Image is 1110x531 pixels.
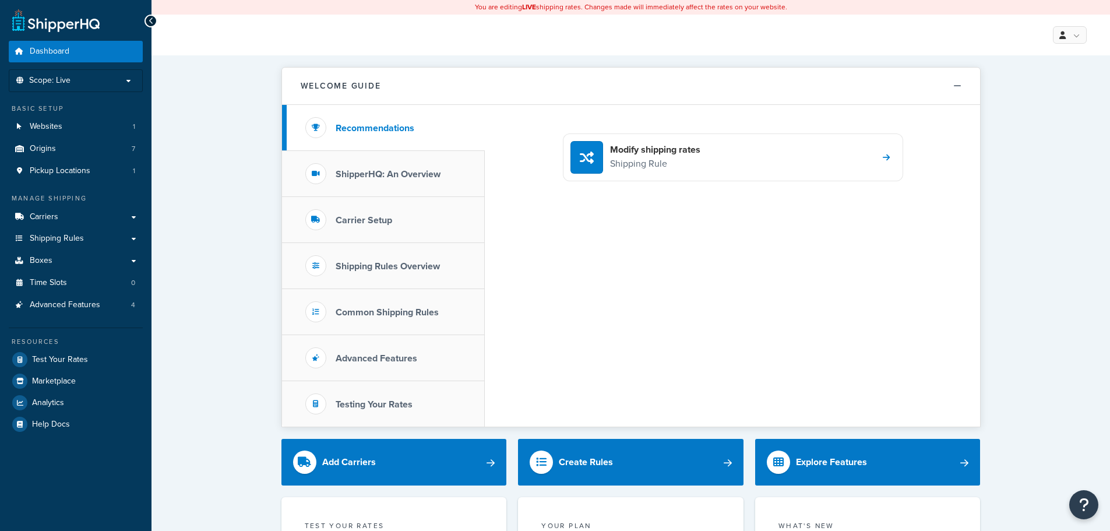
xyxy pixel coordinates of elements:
[336,123,414,133] h3: Recommendations
[9,371,143,392] a: Marketplace
[9,414,143,435] a: Help Docs
[281,439,507,486] a: Add Carriers
[336,399,413,410] h3: Testing Your Rates
[336,261,440,272] h3: Shipping Rules Overview
[9,272,143,294] li: Time Slots
[796,454,867,470] div: Explore Features
[32,377,76,386] span: Marketplace
[32,420,70,430] span: Help Docs
[522,2,536,12] b: LIVE
[755,439,981,486] a: Explore Features
[30,166,90,176] span: Pickup Locations
[30,144,56,154] span: Origins
[9,272,143,294] a: Time Slots0
[336,353,417,364] h3: Advanced Features
[1069,490,1098,519] button: Open Resource Center
[322,454,376,470] div: Add Carriers
[32,398,64,408] span: Analytics
[9,392,143,413] a: Analytics
[518,439,743,486] a: Create Rules
[29,76,71,86] span: Scope: Live
[30,278,67,288] span: Time Slots
[610,143,700,156] h4: Modify shipping rates
[30,300,100,310] span: Advanced Features
[559,454,613,470] div: Create Rules
[336,215,392,226] h3: Carrier Setup
[32,355,88,365] span: Test Your Rates
[9,160,143,182] a: Pickup Locations1
[9,41,143,62] a: Dashboard
[9,206,143,228] a: Carriers
[131,278,135,288] span: 0
[610,156,700,171] p: Shipping Rule
[336,307,439,318] h3: Common Shipping Rules
[9,138,143,160] li: Origins
[30,234,84,244] span: Shipping Rules
[30,212,58,222] span: Carriers
[132,144,135,154] span: 7
[9,294,143,316] li: Advanced Features
[336,169,441,180] h3: ShipperHQ: An Overview
[30,47,69,57] span: Dashboard
[282,68,980,105] button: Welcome Guide
[9,228,143,249] a: Shipping Rules
[9,160,143,182] li: Pickup Locations
[30,122,62,132] span: Websites
[30,256,52,266] span: Boxes
[133,166,135,176] span: 1
[131,300,135,310] span: 4
[301,82,381,90] h2: Welcome Guide
[133,122,135,132] span: 1
[9,116,143,138] li: Websites
[9,138,143,160] a: Origins7
[9,349,143,370] a: Test Your Rates
[9,116,143,138] a: Websites1
[9,104,143,114] div: Basic Setup
[9,294,143,316] a: Advanced Features4
[9,194,143,203] div: Manage Shipping
[9,250,143,272] a: Boxes
[9,337,143,347] div: Resources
